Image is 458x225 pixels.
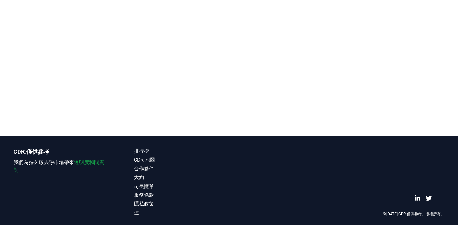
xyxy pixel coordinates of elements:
a: 合作夥伴 [134,165,229,173]
p: CDR.僅供參考 [14,147,109,156]
a: LinkedIn [414,195,421,201]
a: 隱私政策 [134,200,229,208]
a: 大約 [134,174,229,181]
a: 司長隨筆 [134,183,229,190]
a: 排行榜 [134,147,229,155]
a: 服務條款 [134,191,229,199]
a: 囀 [426,195,432,201]
p: © [DATE] CDR.僅供參考。版權所有。 [383,211,444,217]
a: CDR 地圖 [134,156,229,164]
a: 㨟 [134,209,229,217]
p: 我們為持久碳去除市場帶來 [14,159,109,174]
